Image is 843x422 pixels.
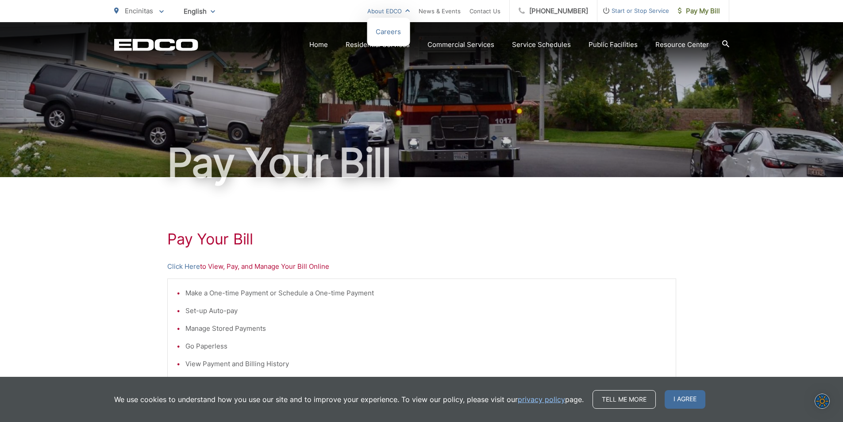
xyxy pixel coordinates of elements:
[678,6,720,16] span: Pay My Bill
[518,394,565,405] a: privacy policy
[114,394,584,405] p: We use cookies to understand how you use our site and to improve your experience. To view our pol...
[185,341,667,352] li: Go Paperless
[167,261,676,272] p: to View, Pay, and Manage Your Bill Online
[589,39,638,50] a: Public Facilities
[114,141,729,185] h1: Pay Your Bill
[593,390,656,409] a: Tell me more
[167,261,200,272] a: Click Here
[309,39,328,50] a: Home
[665,390,705,409] span: I agree
[185,359,667,369] li: View Payment and Billing History
[346,39,410,50] a: Residential Services
[376,27,401,37] a: Careers
[427,39,494,50] a: Commercial Services
[655,39,709,50] a: Resource Center
[185,323,667,334] li: Manage Stored Payments
[512,39,571,50] a: Service Schedules
[419,6,461,16] a: News & Events
[167,230,676,248] h1: Pay Your Bill
[185,288,667,298] li: Make a One-time Payment or Schedule a One-time Payment
[177,4,222,19] span: English
[470,6,500,16] a: Contact Us
[185,306,667,316] li: Set-up Auto-pay
[114,39,198,51] a: EDCD logo. Return to the homepage.
[367,6,410,16] a: About EDCO
[125,7,153,15] span: Encinitas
